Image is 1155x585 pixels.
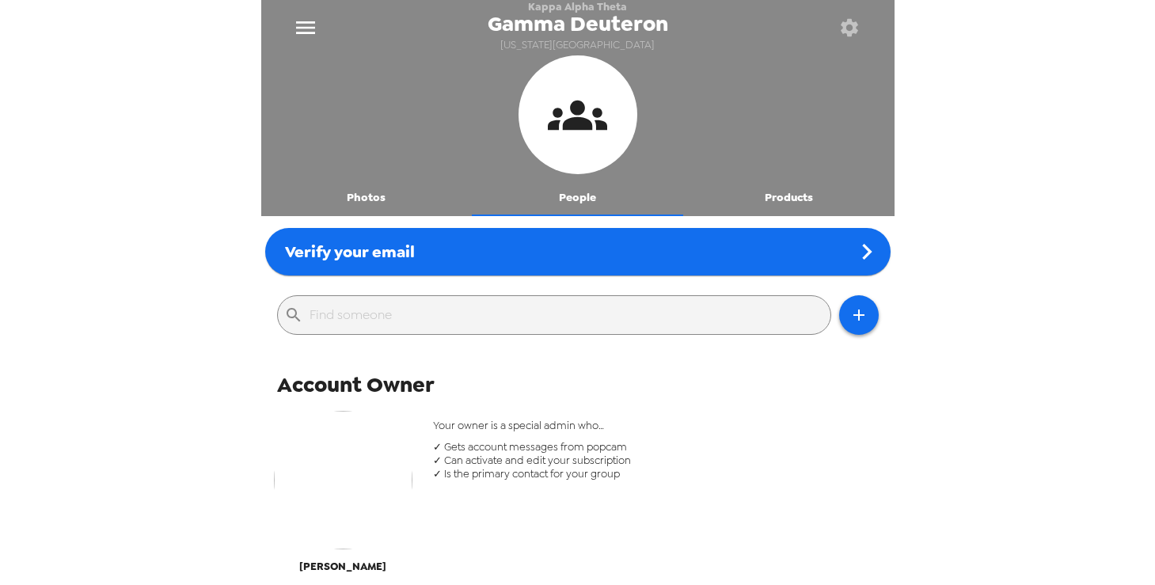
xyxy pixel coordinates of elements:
span: Account Owner [277,370,435,399]
button: menu [280,2,332,54]
button: People [472,178,683,216]
span: Verify your email [285,241,415,262]
span: Your owner is a special admin who… [433,419,879,432]
button: Photos [261,178,473,216]
span: ✓ Is the primary contact for your group [433,467,879,481]
span: ✓ Can activate and edit your subscription [433,454,879,467]
span: Gamma Deuteron [488,13,668,35]
span: ✓ Gets account messages from popcam [433,440,879,454]
span: [US_STATE][GEOGRAPHIC_DATA] [500,35,655,56]
button: Products [683,178,895,216]
input: Find someone [310,302,824,328]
